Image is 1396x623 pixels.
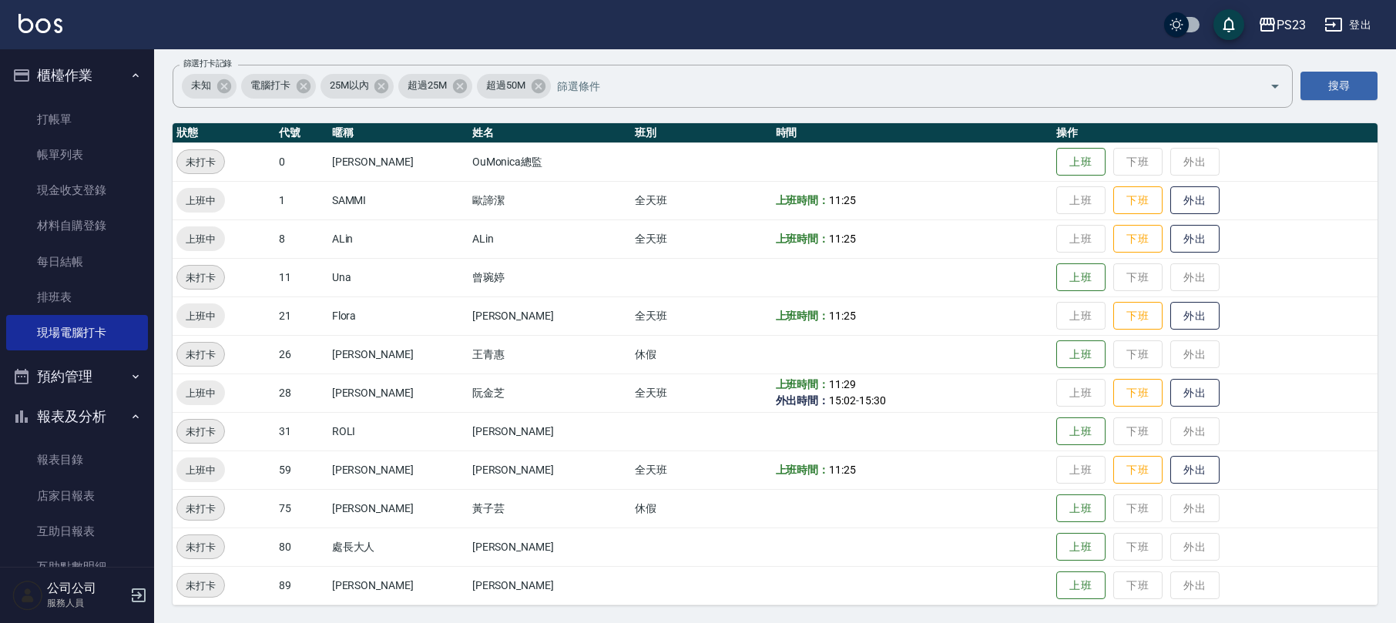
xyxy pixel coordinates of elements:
button: 預約管理 [6,357,148,397]
button: 上班 [1056,533,1106,561]
span: 未打卡 [177,539,224,555]
span: 上班中 [176,193,225,209]
span: 未打卡 [177,501,224,517]
div: 25M以內 [320,74,394,99]
button: 下班 [1113,302,1163,330]
span: 上班中 [176,385,225,401]
th: 狀態 [173,123,275,143]
a: 打帳單 [6,102,148,137]
th: 班別 [631,123,771,143]
button: 櫃檯作業 [6,55,148,95]
td: 28 [275,373,328,412]
td: 阮金芝 [468,373,632,412]
span: 11:25 [829,194,856,206]
td: 11 [275,258,328,296]
td: 全天班 [631,451,771,489]
span: 未打卡 [177,578,224,594]
div: PS23 [1277,15,1306,35]
span: 超過50M [477,78,535,93]
td: 1 [275,181,328,219]
span: 未打卡 [177,154,224,170]
td: [PERSON_NAME] [468,566,632,605]
th: 時間 [772,123,1052,143]
button: 上班 [1056,571,1106,600]
td: [PERSON_NAME] [328,142,468,181]
span: 上班中 [176,308,225,324]
td: 休假 [631,335,771,373]
span: 11:29 [829,378,856,390]
td: 黃子芸 [468,489,632,528]
b: 上班時間： [776,464,830,476]
b: 上班時間： [776,233,830,245]
b: 上班時間： [776,310,830,322]
td: ROLI [328,412,468,451]
td: - [772,373,1052,412]
td: 21 [275,296,328,335]
th: 姓名 [468,123,632,143]
button: 上班 [1056,340,1106,369]
button: PS23 [1252,9,1312,41]
td: 59 [275,451,328,489]
b: 上班時間： [776,378,830,390]
h5: 公司公司 [47,581,126,596]
td: 處長大人 [328,528,468,566]
span: 11:25 [829,310,856,322]
a: 現場電腦打卡 [6,315,148,350]
td: [PERSON_NAME] [328,373,468,412]
td: 8 [275,219,328,258]
label: 篩選打卡記錄 [183,58,232,69]
td: 26 [275,335,328,373]
a: 報表目錄 [6,442,148,477]
td: 89 [275,566,328,605]
th: 代號 [275,123,328,143]
b: 外出時間： [776,394,830,407]
span: 15:02 [829,394,856,407]
button: 下班 [1113,456,1163,484]
td: [PERSON_NAME] [328,335,468,373]
img: Person [12,580,43,611]
span: 未打卡 [177,270,224,286]
a: 排班表 [6,280,148,315]
button: 上班 [1056,494,1106,523]
span: 超過25M [398,78,456,93]
td: 曾琬婷 [468,258,632,296]
a: 店家日報表 [6,478,148,514]
p: 服務人員 [47,596,126,610]
span: 未打卡 [177,347,224,363]
a: 帳單列表 [6,137,148,172]
span: 上班中 [176,462,225,478]
button: 搜尋 [1300,72,1378,100]
span: 11:25 [829,233,856,245]
b: 上班時間： [776,194,830,206]
td: 全天班 [631,181,771,219]
input: 篩選條件 [553,72,1243,99]
td: [PERSON_NAME] [328,451,468,489]
th: 操作 [1052,123,1378,143]
td: [PERSON_NAME] [468,296,632,335]
span: 上班中 [176,231,225,247]
td: 全天班 [631,296,771,335]
td: [PERSON_NAME] [468,528,632,566]
a: 材料自購登錄 [6,208,148,243]
div: 超過25M [398,74,472,99]
button: 報表及分析 [6,397,148,437]
a: 每日結帳 [6,244,148,280]
button: 下班 [1113,225,1163,253]
span: 11:25 [829,464,856,476]
td: 31 [275,412,328,451]
td: Flora [328,296,468,335]
td: ALin [328,219,468,258]
td: [PERSON_NAME] [328,566,468,605]
td: 歐諦潔 [468,181,632,219]
td: 75 [275,489,328,528]
td: 全天班 [631,219,771,258]
td: 0 [275,142,328,181]
div: 未知 [182,74,237,99]
button: 外出 [1170,456,1220,484]
td: Una [328,258,468,296]
td: 80 [275,528,328,566]
span: 15:30 [859,394,886,407]
td: SAMMI [328,181,468,219]
button: 外出 [1170,225,1220,253]
a: 現金收支登錄 [6,172,148,208]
